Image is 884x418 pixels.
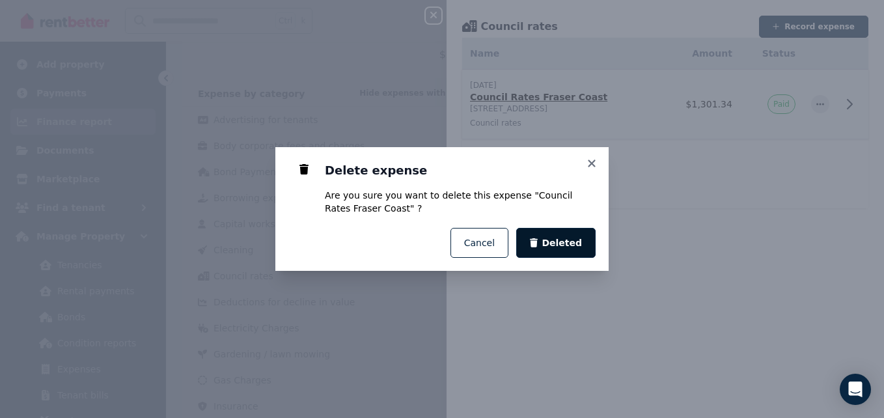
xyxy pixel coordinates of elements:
[516,228,596,258] button: Deleted
[450,228,508,258] button: Cancel
[840,374,871,405] div: Open Intercom Messenger
[542,236,582,249] span: Deleted
[325,163,593,178] h3: Delete expense
[325,189,593,215] p: Are you sure you want to delete this expense " Council Rates Fraser Coast " ?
